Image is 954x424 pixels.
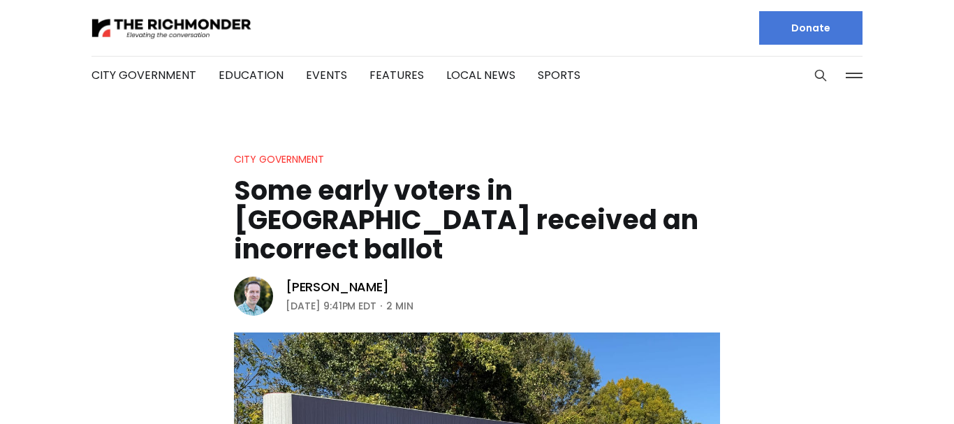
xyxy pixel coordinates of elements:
[234,277,273,316] img: Michael Phillips
[538,67,580,83] a: Sports
[286,279,389,295] a: [PERSON_NAME]
[234,176,720,264] h1: Some early voters in [GEOGRAPHIC_DATA] received an incorrect ballot
[306,67,347,83] a: Events
[369,67,424,83] a: Features
[605,356,954,424] iframe: portal-trigger
[810,65,831,86] button: Search this site
[446,67,515,83] a: Local News
[91,16,252,41] img: The Richmonder
[219,67,284,83] a: Education
[386,298,413,314] span: 2 min
[286,298,376,314] time: [DATE] 9:41PM EDT
[91,67,196,83] a: City Government
[759,11,863,45] a: Donate
[234,152,324,166] a: City Government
